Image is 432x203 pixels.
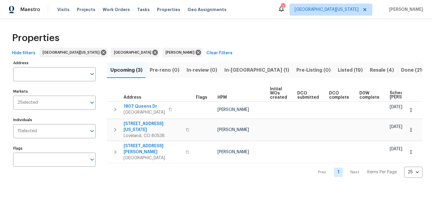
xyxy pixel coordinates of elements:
[370,66,394,74] span: Resale (4)
[338,66,363,74] span: Listed (19)
[88,70,96,78] button: Open
[187,66,217,74] span: In-review (0)
[390,125,402,129] span: [DATE]
[387,7,423,13] span: [PERSON_NAME]
[10,48,38,59] button: Hide filters
[204,48,235,59] button: Clear Filters
[295,7,358,13] span: [GEOGRAPHIC_DATA][US_STATE]
[217,95,227,100] span: HPM
[13,147,96,150] label: Flags
[334,168,343,177] a: Goto page 1
[20,7,40,13] span: Maestro
[224,66,289,74] span: In-[GEOGRAPHIC_DATA] (1)
[297,91,319,100] span: DCO submitted
[124,143,182,155] span: [STREET_ADDRESS][PERSON_NAME]
[103,7,130,13] span: Work Orders
[88,98,96,107] button: Open
[217,128,249,132] span: [PERSON_NAME]
[40,48,107,57] div: [GEOGRAPHIC_DATA][US_STATE]
[114,49,154,55] span: [GEOGRAPHIC_DATA]
[312,167,422,178] nav: Pagination Navigation
[157,7,180,13] span: Properties
[163,48,202,57] div: [PERSON_NAME]
[124,133,182,139] span: Loveland, CO 80538
[206,49,232,57] span: Clear Filters
[166,49,197,55] span: [PERSON_NAME]
[88,127,96,135] button: Open
[124,155,182,161] span: [GEOGRAPHIC_DATA]
[13,118,96,122] label: Individuals
[124,121,182,133] span: [STREET_ADDRESS][US_STATE]
[390,105,402,109] span: [DATE]
[88,155,96,164] button: Open
[17,129,37,134] span: 1 Selected
[124,109,165,115] span: [GEOGRAPHIC_DATA]
[150,66,179,74] span: Pre-reno (0)
[17,100,38,105] span: 2 Selected
[296,66,331,74] span: Pre-Listing (0)
[13,61,96,65] label: Address
[12,35,59,41] span: Properties
[270,87,287,100] span: Initial WOs created
[77,7,95,13] span: Projects
[404,164,422,180] div: 25
[124,95,141,100] span: Address
[57,7,70,13] span: Visits
[390,147,402,151] span: [DATE]
[367,169,397,175] p: Items Per Page
[217,150,249,154] span: [PERSON_NAME]
[196,95,207,100] span: Flags
[401,66,427,74] span: Done (210)
[137,7,150,12] span: Tasks
[13,90,96,93] label: Markets
[281,4,285,10] div: 1
[359,91,379,100] span: D0W complete
[124,103,165,109] span: 1807 Queens Dr
[390,91,424,99] span: Scheduled [PERSON_NAME]
[217,108,249,112] span: [PERSON_NAME]
[111,48,159,57] div: [GEOGRAPHIC_DATA]
[12,49,35,57] span: Hide filters
[187,7,226,13] span: Geo Assignments
[329,91,349,100] span: DCO complete
[110,66,142,74] span: Upcoming (3)
[43,49,102,55] span: [GEOGRAPHIC_DATA][US_STATE]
